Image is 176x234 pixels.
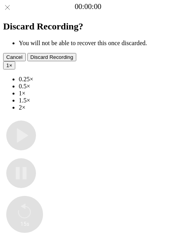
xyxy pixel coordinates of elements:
[19,104,173,111] li: 2×
[19,83,173,90] li: 0.5×
[3,21,173,32] h2: Discard Recording?
[6,62,9,68] span: 1
[75,2,101,11] a: 00:00:00
[19,97,173,104] li: 1.5×
[27,53,77,61] button: Discard Recording
[19,76,173,83] li: 0.25×
[19,40,173,47] li: You will not be able to recover this once discarded.
[3,53,26,61] button: Cancel
[19,90,173,97] li: 1×
[3,61,15,69] button: 1×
